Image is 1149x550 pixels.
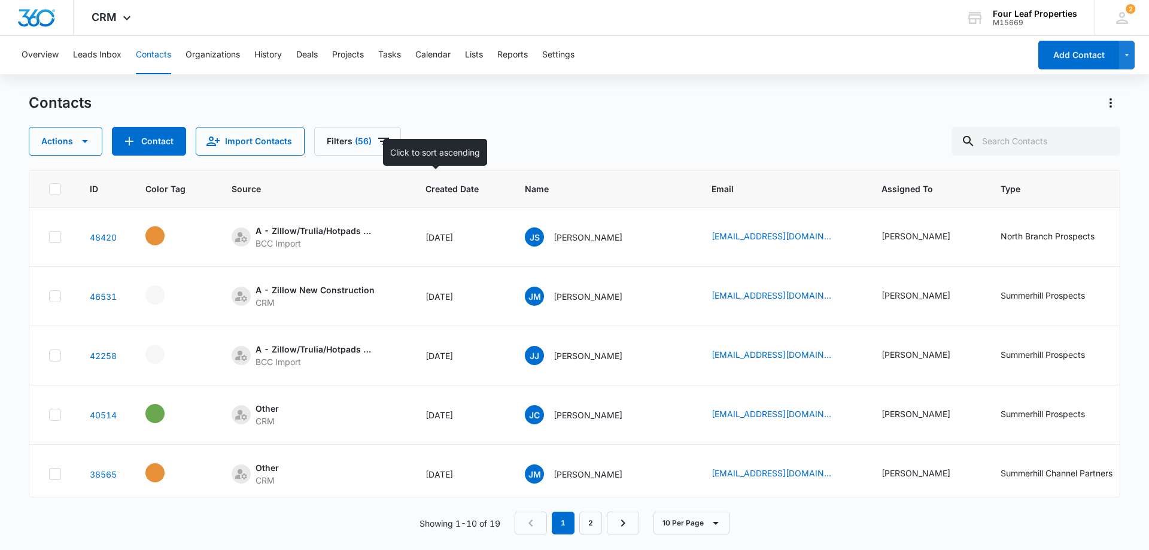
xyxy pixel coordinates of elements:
[881,348,972,363] div: Assigned To - Kelly Mursch - Select to Edit Field
[232,183,379,195] span: Source
[525,464,644,484] div: Name - Jordan Mullins - Select to Edit Field
[1001,183,1117,195] span: Type
[881,408,950,420] div: [PERSON_NAME]
[112,127,186,156] button: Add Contact
[712,408,853,422] div: Email - jconway02501@gmail.com - Select to Edit Field
[136,36,171,74] button: Contacts
[145,183,186,195] span: Color Tag
[712,408,831,420] a: [EMAIL_ADDRESS][DOMAIN_NAME]
[525,405,644,424] div: Name - Jordan Conway - Select to Edit Field
[314,127,401,156] button: Filters
[232,402,300,427] div: Source - [object Object] - Select to Edit Field
[90,232,117,242] a: Navigate to contact details page for Jordan Sexton
[355,137,372,145] span: (56)
[256,474,279,487] div: CRM
[712,183,835,195] span: Email
[554,290,622,303] p: [PERSON_NAME]
[232,343,397,368] div: Source - [object Object] - Select to Edit Field
[465,36,483,74] button: Lists
[1126,4,1135,14] div: notifications count
[881,467,972,481] div: Assigned To - Kelly Mursch - Select to Edit Field
[425,409,496,421] div: [DATE]
[552,512,574,534] em: 1
[425,183,479,195] span: Created Date
[90,183,99,195] span: ID
[256,237,375,250] div: BCC Import
[145,345,186,364] div: - - Select to Edit Field
[525,405,544,424] span: JC
[145,404,186,423] div: - - Select to Edit Field
[232,284,396,309] div: Source - [object Object] - Select to Edit Field
[1001,467,1112,479] div: Summerhill Channel Partners
[1001,348,1107,363] div: Type - Summerhill Prospects - Select to Edit Field
[90,291,117,302] a: Navigate to contact details page for Jordan McPhall
[256,402,279,415] div: Other
[554,231,622,244] p: [PERSON_NAME]
[383,139,487,166] div: Click to sort ascending
[1001,408,1085,420] div: Summerhill Prospects
[29,94,92,112] h1: Contacts
[90,469,117,479] a: Navigate to contact details page for Jordan Mullins
[952,127,1120,156] input: Search Contacts
[1126,4,1135,14] span: 2
[1001,289,1107,303] div: Type - Summerhill Prospects - Select to Edit Field
[881,467,950,479] div: [PERSON_NAME]
[145,463,186,482] div: - - Select to Edit Field
[1001,348,1085,361] div: Summerhill Prospects
[1038,41,1119,69] button: Add Contact
[515,512,639,534] nav: Pagination
[607,512,639,534] a: Next Page
[712,230,831,242] a: [EMAIL_ADDRESS][DOMAIN_NAME]
[145,226,186,245] div: - - Select to Edit Field
[525,287,644,306] div: Name - Jordan McPhall - Select to Edit Field
[525,183,665,195] span: Name
[554,468,622,481] p: [PERSON_NAME]
[256,296,375,309] div: CRM
[525,227,644,247] div: Name - Jordan Sexton - Select to Edit Field
[712,289,831,302] a: [EMAIL_ADDRESS][DOMAIN_NAME]
[29,127,102,156] button: Actions
[993,9,1077,19] div: account name
[554,350,622,362] p: [PERSON_NAME]
[232,224,397,250] div: Source - [object Object] - Select to Edit Field
[525,346,644,365] div: Name - Jimmicia Jordan - Select to Edit Field
[579,512,602,534] a: Page 2
[196,127,305,156] button: Import Contacts
[332,36,364,74] button: Projects
[712,348,853,363] div: Email - miciajordan2@gmail.com - Select to Edit Field
[497,36,528,74] button: Reports
[73,36,121,74] button: Leads Inbox
[378,36,401,74] button: Tasks
[90,410,117,420] a: Navigate to contact details page for Jordan Conway
[425,468,496,481] div: [DATE]
[425,231,496,244] div: [DATE]
[256,284,375,296] div: A - Zillow New Construction
[296,36,318,74] button: Deals
[1001,467,1134,481] div: Type - Summerhill Channel Partners - Select to Edit Field
[256,461,279,474] div: Other
[525,287,544,306] span: JM
[881,230,972,244] div: Assigned To - Kelly Mursch - Select to Edit Field
[92,11,117,23] span: CRM
[232,461,300,487] div: Source - [object Object] - Select to Edit Field
[145,285,186,305] div: - - Select to Edit Field
[22,36,59,74] button: Overview
[712,289,853,303] div: Email - jmcphal@gmail.com - Select to Edit Field
[881,348,950,361] div: [PERSON_NAME]
[712,467,831,479] a: [EMAIL_ADDRESS][DOMAIN_NAME]
[525,464,544,484] span: JM
[1001,289,1085,302] div: Summerhill Prospects
[256,355,375,368] div: BCC Import
[881,183,955,195] span: Assigned To
[256,415,279,427] div: CRM
[712,348,831,361] a: [EMAIL_ADDRESS][DOMAIN_NAME]
[425,290,496,303] div: [DATE]
[554,409,622,421] p: [PERSON_NAME]
[1001,230,1095,242] div: North Branch Prospects
[415,36,451,74] button: Calendar
[90,351,117,361] a: Navigate to contact details page for Jimmicia Jordan
[254,36,282,74] button: History
[420,517,500,530] p: Showing 1-10 of 19
[653,512,729,534] button: 10 Per Page
[1101,93,1120,113] button: Actions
